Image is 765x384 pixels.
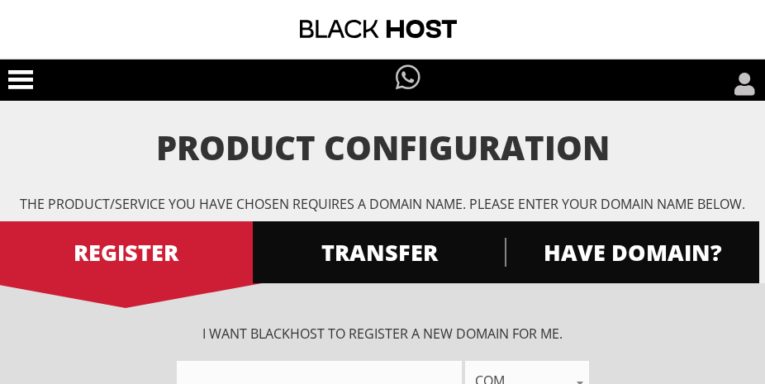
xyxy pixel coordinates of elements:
a: TRANSFER [251,221,506,283]
span: HAVE DOMAIN? [505,238,759,267]
span: TRANSFER [251,238,506,267]
a: HAVE DOMAIN? [505,221,759,283]
a: Have questions? [392,59,425,97]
